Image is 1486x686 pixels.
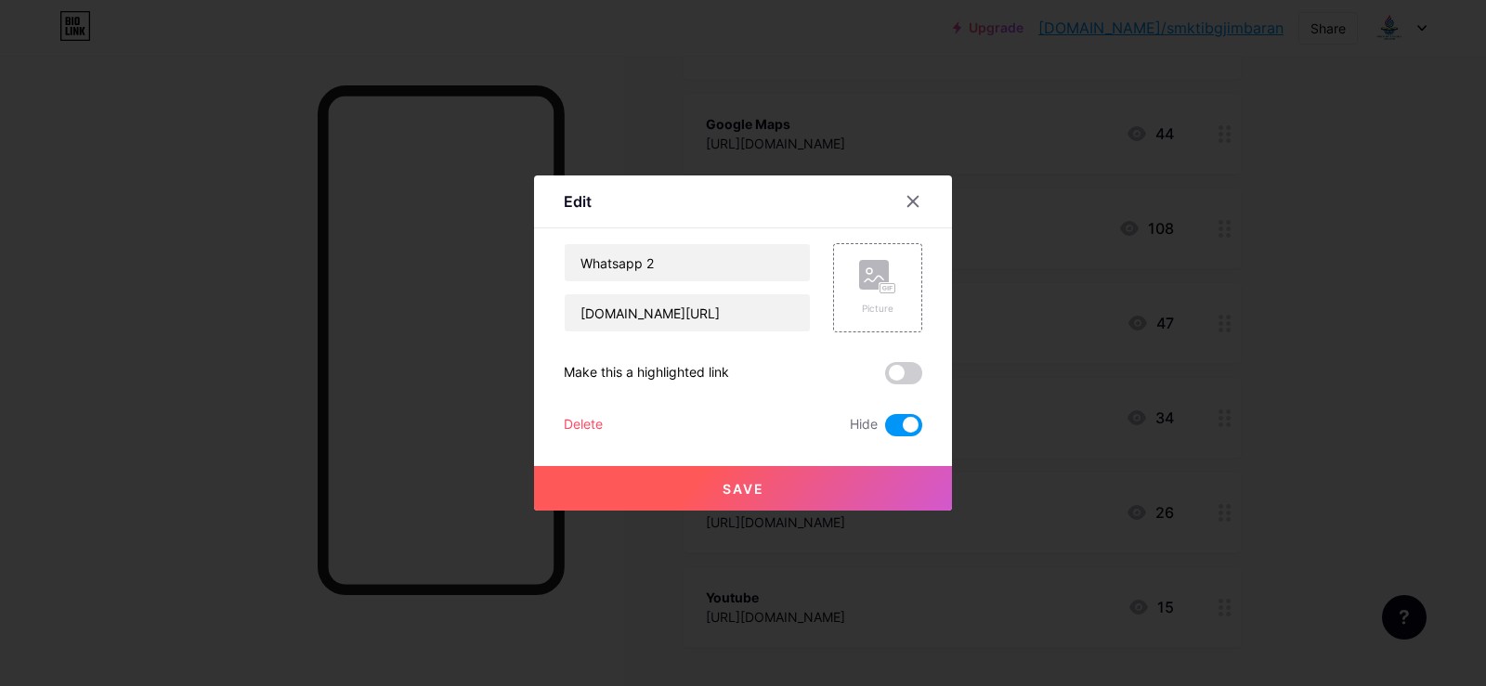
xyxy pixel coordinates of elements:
div: Delete [564,414,603,436]
input: Title [565,244,810,281]
div: Picture [859,302,896,316]
div: Make this a highlighted link [564,362,729,384]
input: URL [565,294,810,331]
span: Save [723,481,764,497]
span: Hide [850,414,878,436]
button: Save [534,466,952,511]
div: Edit [564,190,592,213]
